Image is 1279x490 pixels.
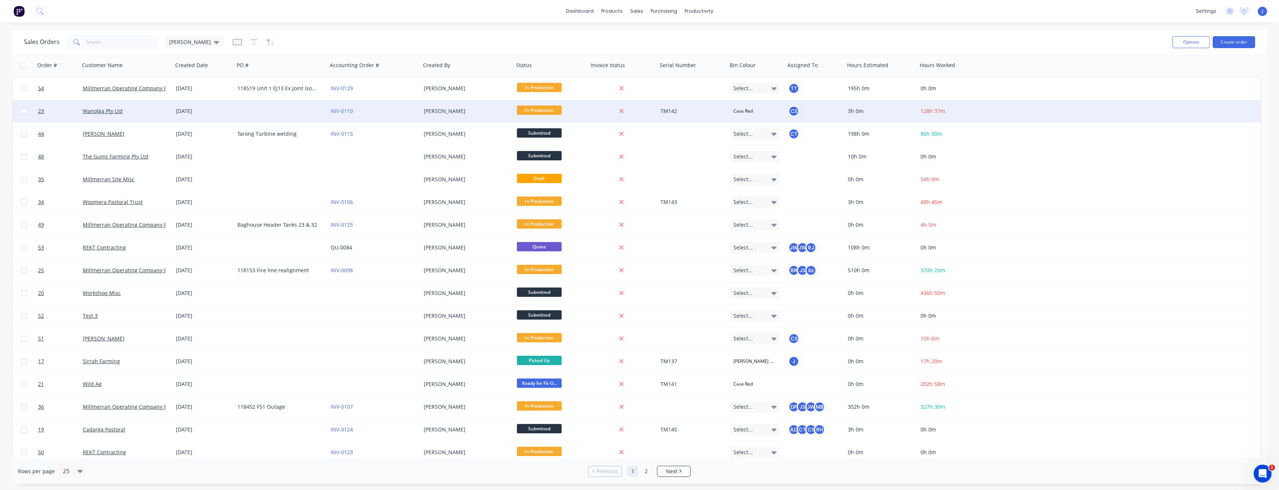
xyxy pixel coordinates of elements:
span: 15h 0m [920,335,939,342]
div: products [597,6,626,17]
button: CS [788,106,799,117]
span: In Production [517,447,562,456]
div: [PERSON_NAME] [424,312,506,320]
div: [DATE] [176,267,231,274]
a: REKT Contracting [83,244,126,251]
a: Millmerran Operating Company Pty Ltd [83,403,181,410]
a: INV-0115 [331,130,353,137]
div: Created By [423,62,450,69]
div: TM145 [660,426,721,433]
span: 54 [38,85,44,92]
span: 52 [38,312,44,320]
div: CS [788,333,799,344]
div: [PERSON_NAME] Deere Green [730,356,779,366]
div: 0h 0m [848,289,911,297]
div: JW [788,242,799,253]
a: INV-0106 [331,198,353,205]
span: 128h 37m [920,107,945,114]
div: [DATE] [176,176,231,183]
a: Previous page [589,468,622,475]
div: 118452 F51 Outage [237,403,320,411]
iframe: Intercom live chat [1254,465,1272,483]
button: TT [788,83,799,94]
span: 436h 50m [920,289,945,296]
button: Options [1172,36,1210,48]
span: 54h 0m [920,176,939,183]
div: [DATE] [176,198,231,206]
span: 48h 45m [920,198,942,205]
div: 0h 0m [848,221,911,229]
div: TM142 [660,107,721,115]
span: 0h 0m [920,153,936,160]
span: 0h 0m [920,449,936,456]
span: In Production [517,83,562,92]
span: Select... [733,176,753,183]
span: Select... [733,335,753,342]
span: 1 [1269,465,1275,471]
span: Quote [517,242,562,251]
input: Search... [86,35,159,50]
span: 35 [38,176,44,183]
span: 0h 0m [920,426,936,433]
a: INV-0098 [331,267,353,274]
div: JW [797,242,808,253]
a: 52 [38,305,83,327]
div: 352h 0m [848,403,911,411]
div: [PERSON_NAME] [424,267,506,274]
div: [PERSON_NAME] [424,85,506,92]
div: MB [814,401,825,412]
span: Select... [733,130,753,138]
span: 50 [38,449,44,456]
div: BR [788,265,799,276]
span: Select... [733,244,753,251]
a: INV-0124 [331,426,353,433]
div: DP [788,401,799,412]
span: In Production [517,265,562,274]
a: 25 [38,259,83,282]
button: JWJWRJ [788,242,817,253]
a: The Gums Farming Pty Ltd [83,153,148,160]
span: Select... [733,267,753,274]
div: [PERSON_NAME] [424,335,506,342]
div: [DATE] [176,358,231,365]
a: Cadarga Pastoral [83,426,125,433]
div: TM143 [660,198,721,206]
div: JS [797,265,808,276]
div: [PERSON_NAME] [424,244,506,251]
a: Millmerran Operating Company Pty Ltd [83,85,181,92]
a: INV-0129 [331,85,353,92]
span: [PERSON_NAME] [169,38,211,46]
a: 48 [38,145,83,168]
img: Factory [13,6,25,17]
div: Customer Name [82,62,123,69]
span: 23 [38,107,44,115]
div: [PERSON_NAME] [424,358,506,365]
div: JW [805,401,817,412]
div: [DATE] [176,449,231,456]
div: 108h 0m [848,244,911,251]
div: [DATE] [176,335,231,342]
a: 34 [38,191,83,213]
span: 0h 0m [920,85,936,92]
div: RJ [805,242,817,253]
div: [PERSON_NAME] [424,221,506,229]
span: J [1262,8,1263,15]
div: [DATE] [176,426,231,433]
span: Submitted [517,310,562,320]
div: 0h 0m [848,176,911,183]
div: [PERSON_NAME] [424,153,506,160]
ul: Pagination [585,466,694,477]
span: 49 [38,221,44,229]
div: RH [814,424,825,435]
div: [DATE] [176,153,231,160]
span: 25 [38,267,44,274]
span: Submitted [517,128,562,138]
span: Next [666,468,678,475]
div: productivity [681,6,717,17]
span: 4h 5m [920,221,936,228]
div: [PERSON_NAME] [424,380,506,388]
div: 195h 0m [848,85,911,92]
a: Workshop Misc [83,289,121,296]
span: In Production [517,401,562,411]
